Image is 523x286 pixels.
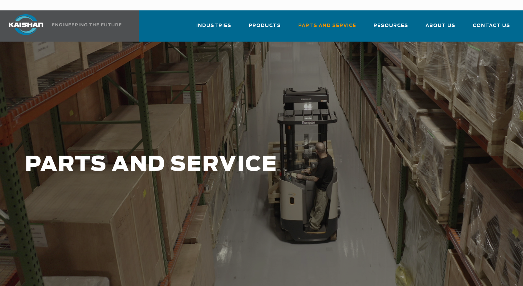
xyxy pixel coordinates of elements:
h1: PARTS AND SERVICE [25,153,418,176]
span: Parts and Service [298,22,356,30]
span: Contact Us [473,22,510,30]
a: Resources [374,17,408,40]
span: Industries [196,22,231,30]
a: Contact Us [473,17,510,40]
a: About Us [426,17,455,40]
img: Engineering the future [52,23,121,26]
span: Products [249,22,281,30]
a: Industries [196,17,231,40]
a: Products [249,17,281,40]
a: Parts and Service [298,17,356,40]
span: Resources [374,22,408,30]
span: About Us [426,22,455,30]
